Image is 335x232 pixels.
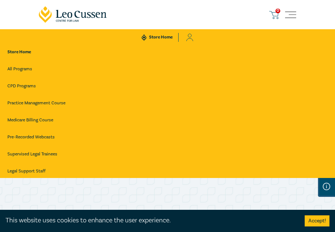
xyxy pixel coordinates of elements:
img: Information Icon [323,183,330,190]
div: This website uses cookies to enhance the user experience. [6,216,294,225]
a: CPD Programs [7,80,328,93]
span: 0 [275,9,280,13]
a: Practice Management Course [7,97,328,110]
button: Toggle navigation [285,9,296,20]
a: All Programs [7,63,328,76]
a: Store Home [4,46,327,59]
button: Accept cookies [305,215,329,226]
a: Pre-Recorded Webcasts [7,131,328,144]
a: Store Home [136,33,179,42]
a: Medicare Billing Course [7,114,328,127]
a: Legal Support Staff [7,165,328,178]
a: Supervised Legal Trainees [7,148,328,161]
